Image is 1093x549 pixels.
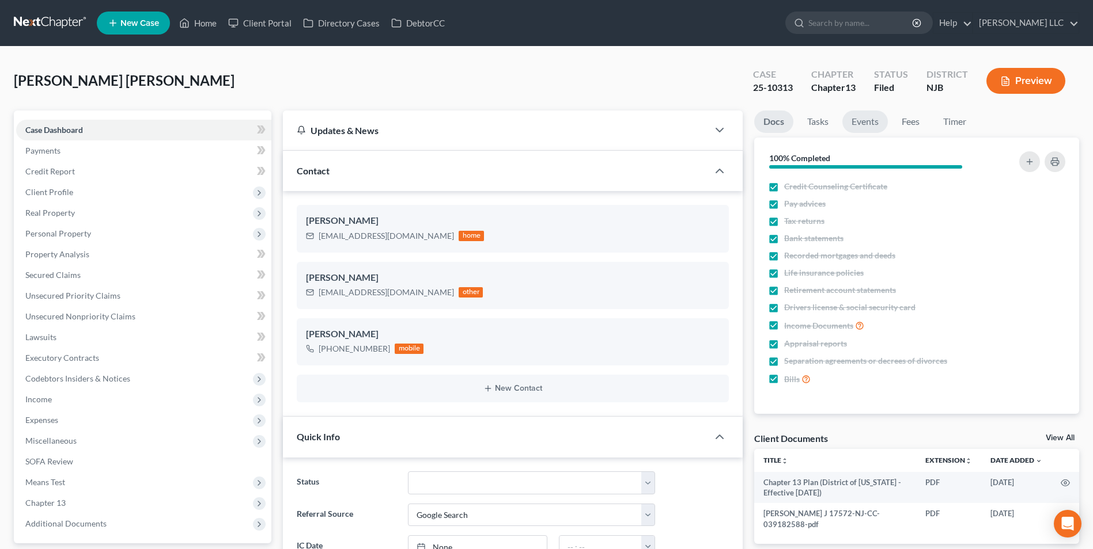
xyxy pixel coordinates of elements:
[16,348,271,368] a: Executory Contracts
[297,431,340,442] span: Quick Info
[291,504,402,527] label: Referral Source
[784,373,800,385] span: Bills
[25,208,75,218] span: Real Property
[784,198,826,209] span: Pay advices
[16,120,271,140] a: Case Dashboard
[981,503,1052,535] td: [DATE]
[990,456,1042,464] a: Date Added expand_more
[811,81,856,94] div: Chapter
[1054,510,1081,537] div: Open Intercom Messenger
[395,344,423,354] div: mobile
[25,228,91,238] span: Personal Property
[754,110,793,133] a: Docs
[25,270,81,280] span: Secured Claims
[781,457,788,464] i: unfold_more
[784,320,853,331] span: Income Documents
[306,384,720,393] button: New Contact
[973,13,1079,33] a: [PERSON_NAME] LLC
[769,153,830,163] strong: 100% Completed
[16,451,271,472] a: SOFA Review
[319,287,454,298] div: [EMAIL_ADDRESS][DOMAIN_NAME]
[784,267,864,279] span: Life insurance policies
[926,68,968,81] div: District
[459,287,483,298] div: other
[842,110,888,133] a: Events
[25,415,58,425] span: Expenses
[25,249,89,259] span: Property Analysis
[16,140,271,161] a: Payments
[25,477,65,487] span: Means Test
[784,355,947,367] span: Separation agreements or decrees of divorces
[16,306,271,327] a: Unsecured Nonpriority Claims
[291,471,402,494] label: Status
[874,68,908,81] div: Status
[926,81,968,94] div: NJB
[784,250,895,261] span: Recorded mortgages and deeds
[754,472,916,504] td: Chapter 13 Plan (District of [US_STATE] - Effective [DATE])
[784,284,896,296] span: Retirement account statements
[16,244,271,265] a: Property Analysis
[25,353,99,363] span: Executory Contracts
[173,13,222,33] a: Home
[222,13,297,33] a: Client Portal
[934,110,975,133] a: Timer
[25,332,56,342] span: Lawsuits
[892,110,929,133] a: Fees
[25,498,66,508] span: Chapter 13
[784,215,825,227] span: Tax returns
[754,432,828,444] div: Client Documents
[297,124,694,136] div: Updates & News
[784,232,844,244] span: Bank statements
[811,68,856,81] div: Chapter
[808,12,914,33] input: Search by name...
[25,291,120,300] span: Unsecured Priority Claims
[1046,434,1075,442] a: View All
[25,373,130,383] span: Codebtors Insiders & Notices
[25,166,75,176] span: Credit Report
[25,146,60,155] span: Payments
[1035,457,1042,464] i: expand_more
[25,187,73,197] span: Client Profile
[25,394,52,404] span: Income
[16,285,271,306] a: Unsecured Priority Claims
[120,19,159,28] span: New Case
[25,311,135,321] span: Unsecured Nonpriority Claims
[784,181,887,192] span: Credit Counseling Certificate
[981,472,1052,504] td: [DATE]
[763,456,788,464] a: Titleunfold_more
[306,327,720,341] div: [PERSON_NAME]
[306,271,720,285] div: [PERSON_NAME]
[25,125,83,135] span: Case Dashboard
[25,436,77,445] span: Miscellaneous
[916,472,981,504] td: PDF
[753,81,793,94] div: 25-10313
[297,13,385,33] a: Directory Cases
[25,456,73,466] span: SOFA Review
[306,214,720,228] div: [PERSON_NAME]
[798,110,838,133] a: Tasks
[986,68,1065,94] button: Preview
[753,68,793,81] div: Case
[459,231,484,241] div: home
[925,456,972,464] a: Extensionunfold_more
[16,161,271,182] a: Credit Report
[784,338,847,349] span: Appraisal reports
[385,13,451,33] a: DebtorCC
[916,503,981,535] td: PDF
[16,265,271,285] a: Secured Claims
[319,343,390,354] div: [PHONE_NUMBER]
[16,327,271,348] a: Lawsuits
[874,81,908,94] div: Filed
[754,503,916,535] td: [PERSON_NAME] J 17572-NJ-CC-039182588-pdf
[965,457,972,464] i: unfold_more
[845,82,856,93] span: 13
[25,518,107,528] span: Additional Documents
[784,302,916,313] span: Drivers license & social security card
[319,230,454,242] div: [EMAIL_ADDRESS][DOMAIN_NAME]
[933,13,972,33] a: Help
[14,72,235,89] span: [PERSON_NAME] [PERSON_NAME]
[297,165,330,176] span: Contact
